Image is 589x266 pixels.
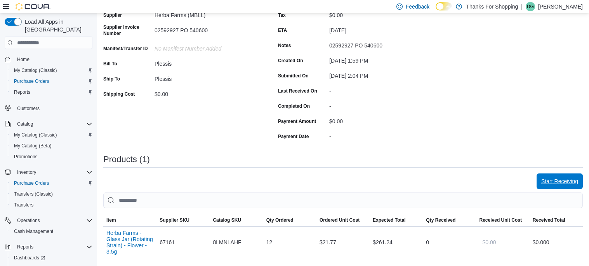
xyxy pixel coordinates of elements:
[11,87,92,97] span: Reports
[423,234,476,250] div: 0
[14,242,36,252] button: Reports
[8,87,96,98] button: Reports
[11,77,52,86] a: Purchase Orders
[8,226,96,237] button: Cash Management
[2,54,96,65] button: Home
[17,217,40,224] span: Operations
[14,104,43,113] a: Customers
[278,58,303,64] label: Created On
[155,88,259,97] div: $0.00
[11,130,92,140] span: My Catalog (Classic)
[11,66,60,75] a: My Catalog (Classic)
[14,202,33,208] span: Transfers
[2,215,96,226] button: Operations
[11,189,56,199] a: Transfers (Classic)
[320,217,360,223] span: Ordered Unit Cost
[11,200,36,210] a: Transfers
[11,227,92,236] span: Cash Management
[8,129,96,140] button: My Catalog (Classic)
[14,242,92,252] span: Reports
[278,118,316,124] label: Payment Amount
[8,151,96,162] button: Promotions
[278,133,309,140] label: Payment Date
[103,12,122,18] label: Supplier
[14,228,53,234] span: Cash Management
[14,78,49,84] span: Purchase Orders
[103,45,148,52] label: Manifest/Transfer ID
[155,9,259,18] div: Herba Farms (MBLL)
[11,66,92,75] span: My Catalog (Classic)
[156,214,210,226] button: Supplier SKU
[17,169,36,175] span: Inventory
[329,24,433,33] div: [DATE]
[316,214,370,226] button: Ordered Unit Cost
[423,214,476,226] button: Qty Received
[11,77,92,86] span: Purchase Orders
[329,39,433,49] div: 02592927 PO 540600
[526,2,535,11] div: D Guenther
[8,199,96,210] button: Transfers
[14,143,52,149] span: My Catalog (Beta)
[14,119,92,129] span: Catalog
[11,152,41,161] a: Promotions
[11,227,56,236] a: Cash Management
[106,230,153,255] button: Herba Farms - Glass Jar (Rotating Strain) - Flower - 3.5g
[14,89,30,95] span: Reports
[11,141,55,150] a: My Catalog (Beta)
[17,105,40,112] span: Customers
[14,55,33,64] a: Home
[278,42,291,49] label: Notes
[11,178,52,188] a: Purchase Orders
[14,180,49,186] span: Purchase Orders
[426,217,455,223] span: Qty Received
[373,217,405,223] span: Expected Total
[103,91,135,97] label: Shipping Cost
[103,24,151,37] label: Supplier Invoice Number
[160,217,189,223] span: Supplier SKU
[11,87,33,97] a: Reports
[2,119,96,129] button: Catalog
[527,2,534,11] span: DG
[329,115,433,124] div: $0.00
[22,18,92,33] span: Load All Apps in [GEOGRAPHIC_DATA]
[8,178,96,189] button: Purchase Orders
[103,76,120,82] label: Ship To
[11,200,92,210] span: Transfers
[533,217,565,223] span: Received Total
[210,214,263,226] button: Catalog SKU
[14,103,92,113] span: Customers
[480,234,499,250] button: $0.00
[11,253,48,262] a: Dashboards
[213,238,241,247] span: 8LMNLAHF
[17,56,30,63] span: Home
[329,100,433,109] div: -
[329,9,433,18] div: $0.00
[316,234,370,250] div: $21.77
[11,130,60,140] a: My Catalog (Classic)
[213,217,241,223] span: Catalog SKU
[155,73,259,82] div: Plessis
[11,141,92,150] span: My Catalog (Beta)
[278,27,287,33] label: ETA
[2,167,96,178] button: Inventory
[8,76,96,87] button: Purchase Orders
[106,217,116,223] span: Item
[11,189,92,199] span: Transfers (Classic)
[329,70,433,79] div: [DATE] 2:04 PM
[278,103,310,109] label: Completed On
[329,85,433,94] div: -
[17,121,33,127] span: Catalog
[160,238,175,247] span: 67161
[8,252,96,263] a: Dashboards
[278,88,317,94] label: Last Received On
[436,2,452,10] input: Dark Mode
[263,234,316,250] div: 12
[2,241,96,252] button: Reports
[476,214,530,226] button: Received Unit Cost
[370,214,423,226] button: Expected Total
[14,168,39,177] button: Inventory
[480,217,522,223] span: Received Unit Cost
[483,238,496,246] span: $0.00
[14,168,92,177] span: Inventory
